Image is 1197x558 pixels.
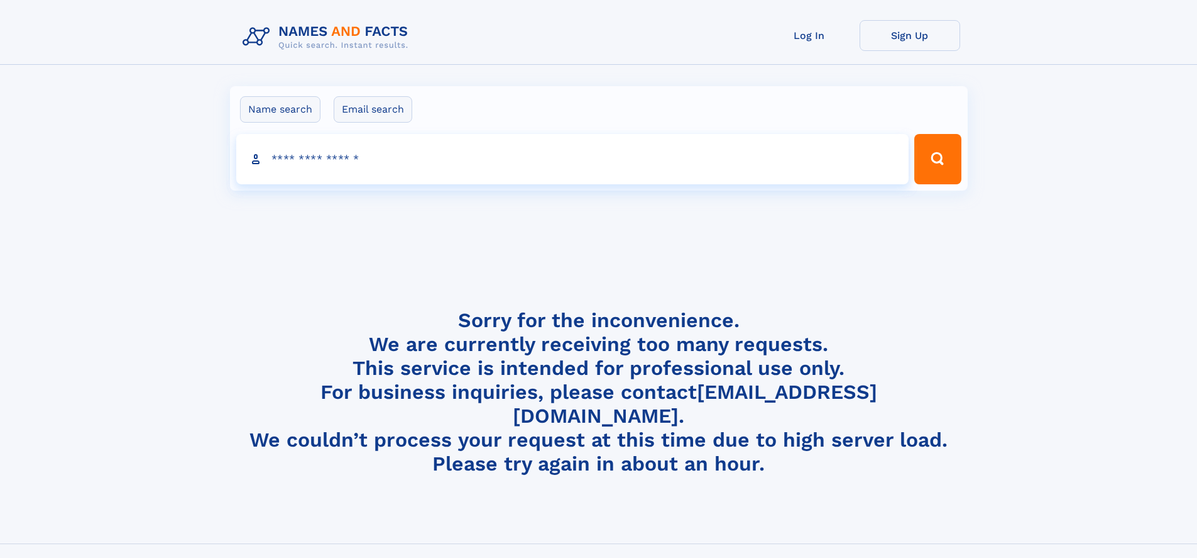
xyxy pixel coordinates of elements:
[914,134,961,184] button: Search Button
[236,134,909,184] input: search input
[240,96,320,123] label: Name search
[759,20,860,51] a: Log In
[238,308,960,476] h4: Sorry for the inconvenience. We are currently receiving too many requests. This service is intend...
[860,20,960,51] a: Sign Up
[238,20,418,54] img: Logo Names and Facts
[513,380,877,428] a: [EMAIL_ADDRESS][DOMAIN_NAME]
[334,96,412,123] label: Email search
